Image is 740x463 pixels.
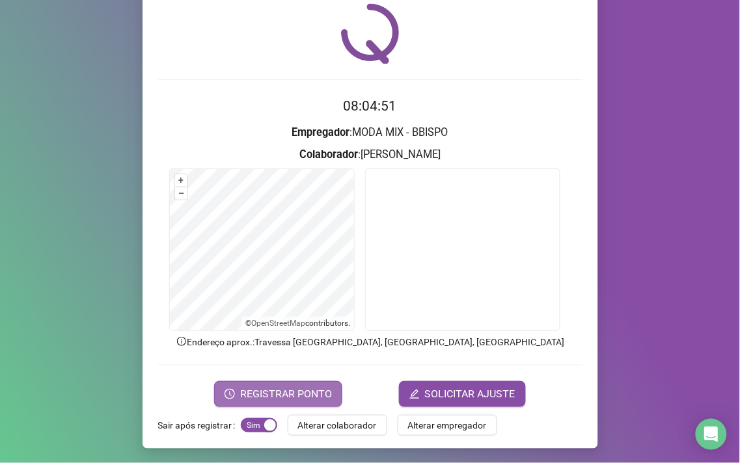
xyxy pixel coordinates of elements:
span: clock-circle [225,389,235,399]
img: QRPoint [341,3,400,64]
p: Endereço aprox. : Travessa [GEOGRAPHIC_DATA], [GEOGRAPHIC_DATA], [GEOGRAPHIC_DATA] [158,335,582,349]
button: Alterar colaborador [288,415,387,436]
h3: : [PERSON_NAME] [158,146,582,163]
time: 08:04:51 [344,98,397,114]
span: edit [409,389,420,399]
li: © contributors. [245,319,350,328]
button: – [175,187,187,200]
button: + [175,174,187,187]
button: REGISTRAR PONTO [214,381,342,407]
span: Alterar colaborador [298,418,377,432]
strong: Colaborador [299,148,358,161]
div: Open Intercom Messenger [696,419,727,450]
span: REGISTRAR PONTO [240,386,332,402]
span: info-circle [176,336,187,347]
a: OpenStreetMap [251,319,305,328]
strong: Empregador [292,126,350,139]
label: Sair após registrar [158,415,241,436]
span: SOLICITAR AJUSTE [425,386,515,402]
h3: : MODA MIX - BBISPO [158,124,582,141]
button: editSOLICITAR AJUSTE [399,381,526,407]
button: Alterar empregador [398,415,497,436]
span: Alterar empregador [408,418,487,432]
